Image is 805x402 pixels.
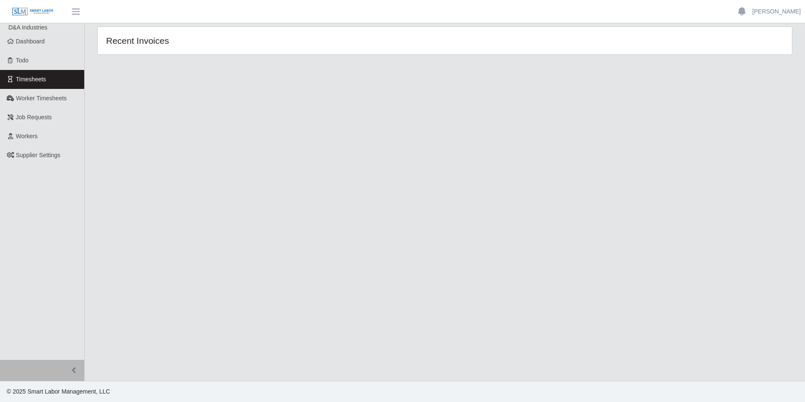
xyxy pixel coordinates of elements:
a: [PERSON_NAME] [752,7,801,16]
img: SLM Logo [12,7,54,16]
span: Timesheets [16,76,46,83]
span: Supplier Settings [16,152,61,158]
span: Worker Timesheets [16,95,67,102]
span: Dashboard [16,38,45,45]
h4: Recent Invoices [106,35,381,46]
span: Job Requests [16,114,52,121]
span: D&A Industries [8,24,48,31]
span: Todo [16,57,29,64]
span: © 2025 Smart Labor Management, LLC [7,388,110,395]
span: Workers [16,133,38,139]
